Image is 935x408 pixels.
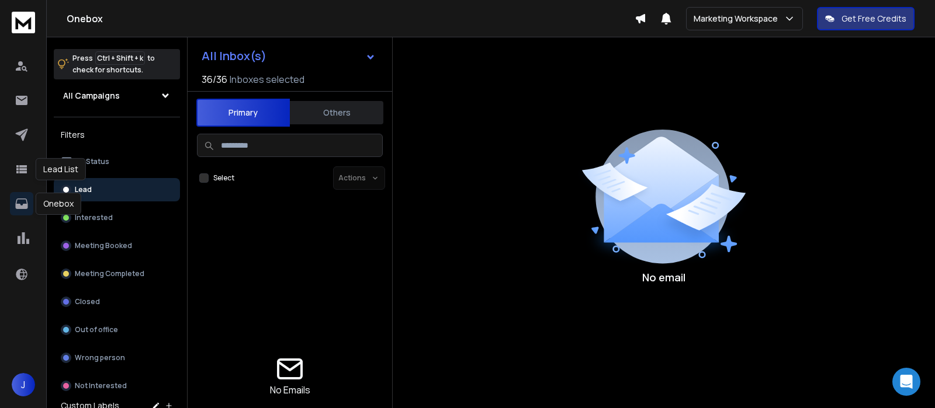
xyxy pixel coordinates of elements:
[75,325,118,334] p: Out of office
[202,72,227,86] span: 36 / 36
[196,99,290,127] button: Primary
[12,12,35,33] img: logo
[75,241,132,250] p: Meeting Booked
[54,206,180,229] button: Interested
[95,51,145,65] span: Ctrl + Shift + k
[12,373,35,396] button: J
[75,381,127,390] p: Not Interested
[841,13,906,25] p: Get Free Credits
[642,269,685,285] p: No email
[230,72,304,86] h3: Inboxes selected
[54,150,180,173] button: All Status
[192,44,385,68] button: All Inbox(s)
[54,178,180,201] button: Lead
[202,50,266,62] h1: All Inbox(s)
[75,269,144,278] p: Meeting Completed
[75,297,100,306] p: Closed
[75,185,92,194] p: Lead
[817,7,915,30] button: Get Free Credits
[75,213,113,222] p: Interested
[54,290,180,313] button: Closed
[75,353,125,362] p: Wrong person
[76,157,109,166] p: All Status
[54,318,180,341] button: Out of office
[54,346,180,369] button: Wrong person
[67,12,635,26] h1: Onebox
[36,158,86,180] div: Lead List
[54,234,180,257] button: Meeting Booked
[36,193,81,215] div: Onebox
[290,100,383,125] button: Others
[892,368,920,396] div: Open Intercom Messenger
[54,127,180,143] h3: Filters
[694,13,782,25] p: Marketing Workspace
[72,53,155,76] p: Press to check for shortcuts.
[213,173,234,183] label: Select
[54,262,180,285] button: Meeting Completed
[54,374,180,397] button: Not Interested
[63,90,120,102] h1: All Campaigns
[270,383,310,397] p: No Emails
[54,84,180,107] button: All Campaigns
